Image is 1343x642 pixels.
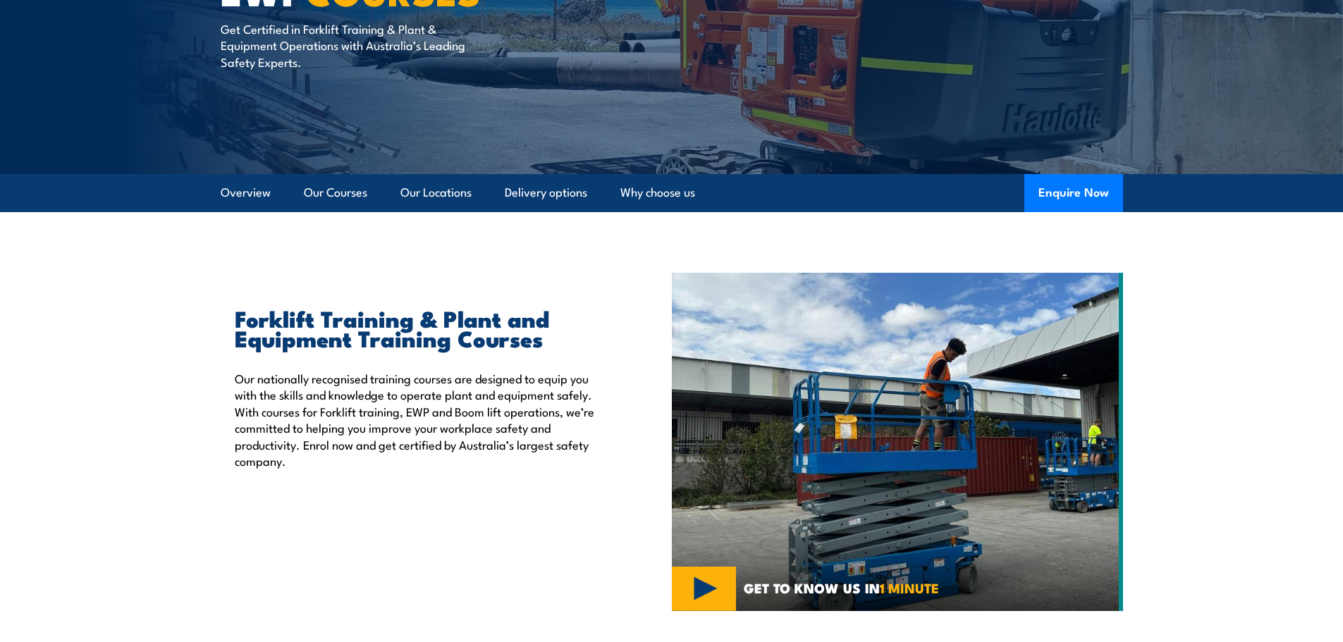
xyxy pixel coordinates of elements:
[221,174,271,211] a: Overview
[400,174,472,211] a: Our Locations
[620,174,695,211] a: Why choose us
[235,308,607,347] h2: Forklift Training & Plant and Equipment Training Courses
[304,174,367,211] a: Our Courses
[672,273,1123,611] img: Verification of Competency (VOC) for Elevating Work Platform (EWP) Under 11m
[221,20,478,70] p: Get Certified in Forklift Training & Plant & Equipment Operations with Australia’s Leading Safety...
[505,174,587,211] a: Delivery options
[235,370,607,469] p: Our nationally recognised training courses are designed to equip you with the skills and knowledg...
[744,581,939,594] span: GET TO KNOW US IN
[1024,174,1123,212] button: Enquire Now
[880,577,939,598] strong: 1 MINUTE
